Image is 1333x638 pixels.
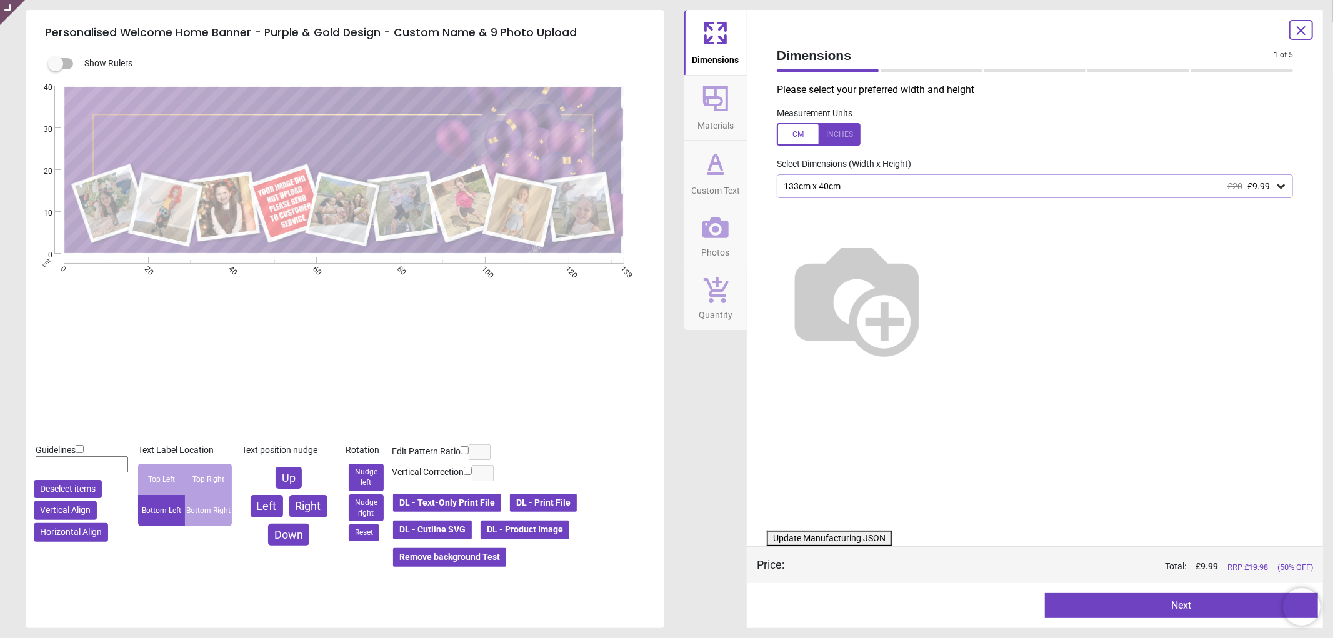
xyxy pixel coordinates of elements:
h5: Personalised Welcome Home Banner - Purple & Gold Design - Custom Name & 9 Photo Upload [46,20,644,46]
span: (50% OFF) [1277,562,1313,573]
div: Total: [803,561,1313,573]
label: Edit Pattern Ratio [392,446,461,458]
p: Please select your preferred width and height [777,83,1303,97]
span: 40 [29,82,52,93]
div: Show Rulers [56,56,664,71]
div: Text Label Location [138,444,232,457]
span: RRP [1227,562,1268,573]
div: Top Right [185,464,232,495]
span: Quantity [699,303,732,322]
button: Deselect items [34,480,102,499]
button: Dimensions [684,10,747,75]
button: Down [268,524,309,546]
span: £ [1196,561,1218,573]
label: Select Dimensions (Width x Height) [767,158,911,171]
button: Quantity [684,267,747,330]
button: DL - Product Image [479,519,571,541]
span: Dimensions [692,48,739,67]
button: Custom Text [684,141,747,206]
button: Horizontal Align [34,523,108,542]
span: Guidelines [36,445,76,455]
span: Photos [702,241,730,259]
label: Measurement Units [777,107,852,120]
button: Photos [684,206,747,267]
button: Left [251,495,283,517]
div: 133cm x 40cm [782,181,1275,192]
div: Text position nudge [242,444,336,457]
span: 9.99 [1201,561,1218,571]
button: DL - Print File [509,492,578,514]
button: Remove background Test [392,547,507,568]
div: Bottom Right [185,495,232,526]
button: Nudge right [349,494,384,522]
div: Rotation [346,444,387,457]
button: Right [289,495,327,517]
div: Price : [757,557,784,572]
img: Helper for size comparison [777,218,937,378]
button: Next [1045,593,1318,618]
button: DL - Text-Only Print File [392,492,502,514]
button: Reset [349,524,379,541]
div: Top Left [138,464,185,495]
span: 1 of 5 [1274,50,1293,61]
div: Bottom Left [138,495,185,526]
span: Materials [697,114,734,132]
button: Nudge left [349,464,384,491]
iframe: Brevo live chat [1283,588,1321,626]
span: £20 [1227,181,1242,191]
span: Dimensions [777,46,1274,64]
button: Update Manufacturing JSON [767,531,892,547]
button: Materials [684,76,747,141]
span: £9.99 [1247,181,1270,191]
label: Vertical Correction [392,466,464,479]
button: Up [276,467,302,489]
button: DL - Cutline SVG [392,519,473,541]
span: Custom Text [691,179,740,197]
button: Vertical Align [34,501,97,520]
span: £ 19.98 [1244,562,1268,572]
